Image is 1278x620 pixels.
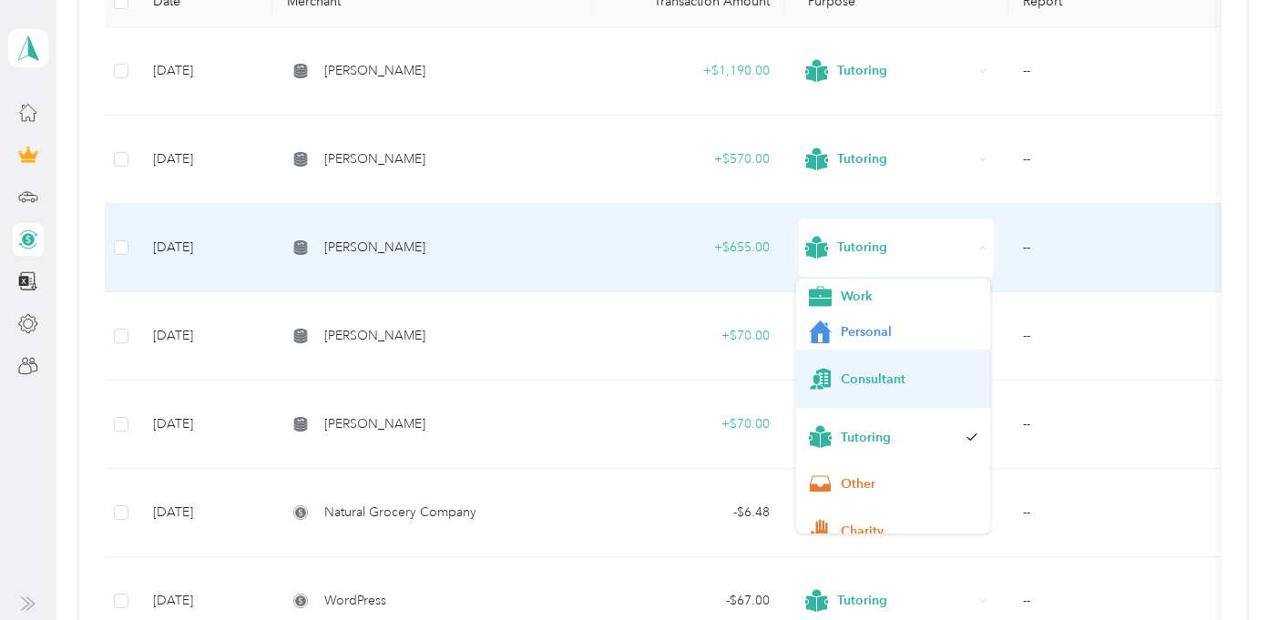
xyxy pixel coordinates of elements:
[607,326,770,346] div: + $70.00
[607,61,770,81] div: + $1,190.00
[837,591,973,611] span: Tutoring
[138,381,272,469] td: [DATE]
[1008,116,1222,204] td: --
[138,204,272,292] td: [DATE]
[324,591,386,611] span: WordPress
[1008,27,1222,116] td: --
[607,503,770,523] div: - $6.48
[1008,204,1222,292] td: --
[837,238,973,258] span: Tutoring
[1008,469,1222,557] td: --
[841,287,976,306] span: Work
[841,428,957,447] span: Tutoring
[607,149,770,169] div: + $570.00
[841,474,976,493] span: Other
[324,61,425,81] span: [PERSON_NAME]
[837,149,973,169] span: Tutoring
[1008,381,1222,469] td: --
[138,27,272,116] td: [DATE]
[324,503,476,523] span: Natural Grocery Company
[324,238,425,258] span: [PERSON_NAME]
[324,326,425,346] span: [PERSON_NAME]
[138,116,272,204] td: [DATE]
[138,292,272,381] td: [DATE]
[324,414,425,434] span: [PERSON_NAME]
[607,414,770,434] div: + $70.00
[837,61,973,81] span: Tutoring
[138,469,272,557] td: [DATE]
[841,370,976,389] span: Consultant
[1176,518,1278,620] iframe: Everlance-gr Chat Button Frame
[607,591,770,611] div: - $67.00
[1008,292,1222,381] td: --
[607,238,770,258] div: + $655.00
[324,149,425,169] span: [PERSON_NAME]
[841,322,976,341] span: Personal
[841,522,976,541] span: Charity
